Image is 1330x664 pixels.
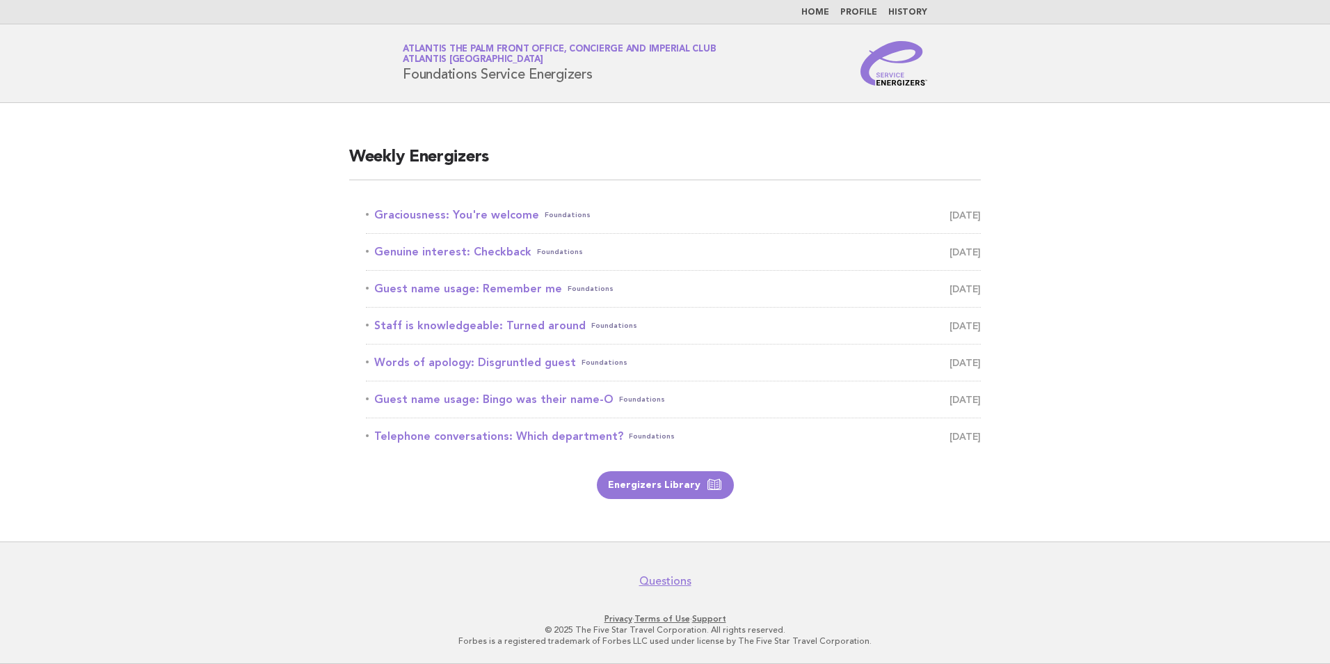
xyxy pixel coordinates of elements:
[692,614,726,624] a: Support
[604,614,632,624] a: Privacy
[950,390,981,409] span: [DATE]
[950,279,981,299] span: [DATE]
[582,353,627,372] span: Foundations
[403,45,716,64] a: Atlantis The Palm Front Office, Concierge and Imperial ClubAtlantis [GEOGRAPHIC_DATA]
[239,624,1091,635] p: © 2025 The Five Star Travel Corporation. All rights reserved.
[366,427,981,446] a: Telephone conversations: Which department?Foundations [DATE]
[591,316,637,335] span: Foundations
[366,242,981,262] a: Genuine interest: CheckbackFoundations [DATE]
[860,41,927,86] img: Service Energizers
[950,427,981,446] span: [DATE]
[537,242,583,262] span: Foundations
[366,316,981,335] a: Staff is knowledgeable: Turned aroundFoundations [DATE]
[239,635,1091,647] p: Forbes is a registered trademark of Forbes LLC used under license by The Five Star Travel Corpora...
[639,574,691,588] a: Questions
[634,614,690,624] a: Terms of Use
[568,279,614,299] span: Foundations
[366,279,981,299] a: Guest name usage: Remember meFoundations [DATE]
[801,8,829,17] a: Home
[950,353,981,372] span: [DATE]
[366,390,981,409] a: Guest name usage: Bingo was their name-OFoundations [DATE]
[950,205,981,225] span: [DATE]
[597,471,734,499] a: Energizers Library
[366,205,981,225] a: Graciousness: You're welcomeFoundations [DATE]
[629,427,675,446] span: Foundations
[403,45,716,81] h1: Foundations Service Energizers
[950,316,981,335] span: [DATE]
[545,205,591,225] span: Foundations
[888,8,927,17] a: History
[239,613,1091,624] p: · ·
[403,56,543,65] span: Atlantis [GEOGRAPHIC_DATA]
[840,8,877,17] a: Profile
[950,242,981,262] span: [DATE]
[349,146,981,180] h2: Weekly Energizers
[366,353,981,372] a: Words of apology: Disgruntled guestFoundations [DATE]
[619,390,665,409] span: Foundations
